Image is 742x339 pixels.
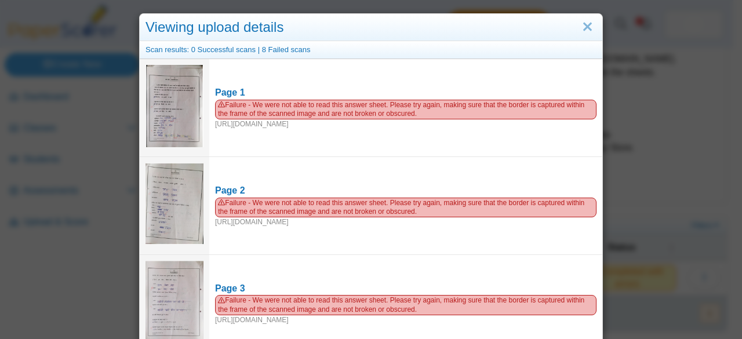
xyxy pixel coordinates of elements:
[140,14,602,41] div: Viewing upload details
[209,178,602,232] a: Page 2 Failure - We were not able to read this answer sheet. Please try again, making sure that t...
[215,100,596,119] span: Failure - We were not able to read this answer sheet. Please try again, making sure that the bord...
[215,295,596,315] span: Failure - We were not able to read this answer sheet. Please try again, making sure that the bord...
[215,86,596,99] div: Page 1
[146,163,203,245] img: bu_2260_TERksLsr2z0O3gUw_2025-08-16_10-04-19.pdf_pg_2.jpg
[579,17,596,37] a: Close
[140,41,602,59] div: Scan results: 0 Successful scans | 8 Failed scans
[215,282,596,295] div: Page 3
[215,198,596,217] span: Failure - We were not able to read this answer sheet. Please try again, making sure that the bord...
[209,81,602,134] a: Page 1 Failure - We were not able to read this answer sheet. Please try again, making sure that t...
[215,100,596,129] div: [URL][DOMAIN_NAME]
[215,295,596,325] div: [URL][DOMAIN_NAME]
[215,184,596,197] div: Page 2
[209,276,602,330] a: Page 3 Failure - We were not able to read this answer sheet. Please try again, making sure that t...
[146,65,203,147] img: bu_2260_TERksLsr2z0O3gUw_2025-08-16_10-04-19.pdf_pg_1.jpg
[215,198,596,227] div: [URL][DOMAIN_NAME]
